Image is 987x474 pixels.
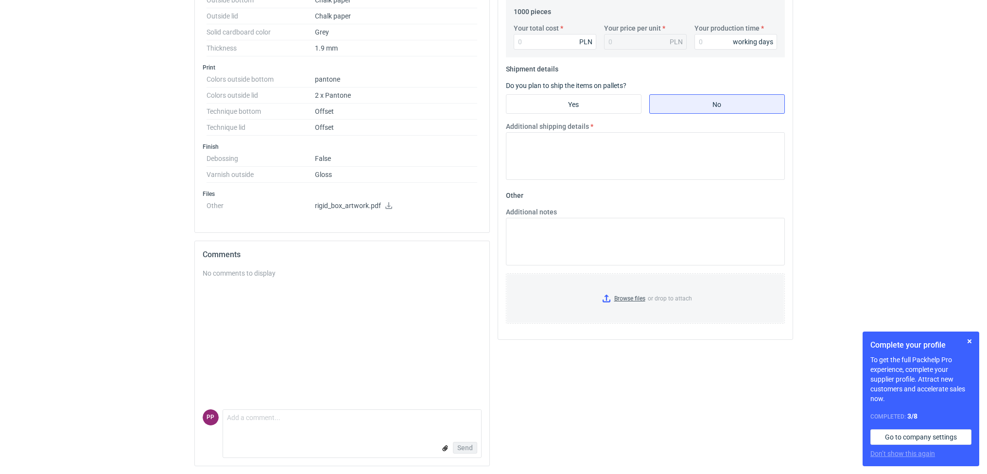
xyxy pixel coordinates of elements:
strong: 3 / 8 [907,412,918,420]
legend: Shipment details [506,61,558,73]
span: Send [457,444,473,451]
dd: pantone [315,71,478,88]
label: Do you plan to ship the items on pallets? [506,82,626,89]
figcaption: PP [203,409,219,425]
div: PLN [670,37,683,47]
label: Additional shipping details [506,122,589,131]
dd: 1.9 mm [315,40,478,56]
label: Your production time [694,23,760,33]
dd: Grey [315,24,478,40]
input: 0 [514,34,596,50]
dd: 2 x Pantone [315,88,478,104]
dt: Technique bottom [207,104,315,120]
dt: Colors outside bottom [207,71,315,88]
h3: Files [203,190,482,198]
label: Yes [506,94,641,114]
dt: Outside lid [207,8,315,24]
h3: Finish [203,143,482,151]
dd: Gloss [315,167,478,183]
dt: Colors outside lid [207,88,315,104]
h2: Comments [203,249,482,261]
div: Paulina Pander [203,409,219,425]
dt: Varnish outside [207,167,315,183]
label: Your total cost [514,23,559,33]
label: Additional notes [506,207,557,217]
p: rigid_box_artwork.pdf [315,202,478,211]
div: PLN [579,37,592,47]
label: Your price per unit [604,23,661,33]
legend: 1000 pieces [514,4,551,16]
dd: False [315,151,478,167]
input: 0 [694,34,777,50]
button: Don’t show this again [870,449,935,458]
dd: Offset [315,104,478,120]
dt: Solid cardboard color [207,24,315,40]
dd: Offset [315,120,478,136]
button: Skip for now [964,335,975,347]
a: Go to company settings [870,429,971,445]
label: or drop to attach [506,274,784,323]
div: No comments to display [203,268,482,278]
h1: Complete your profile [870,339,971,351]
dd: Chalk paper [315,8,478,24]
label: No [649,94,785,114]
dt: Thickness [207,40,315,56]
dt: Debossing [207,151,315,167]
dt: Technique lid [207,120,315,136]
legend: Other [506,188,523,199]
h3: Print [203,64,482,71]
button: Send [453,442,477,454]
dt: Other [207,198,315,217]
div: Completed: [870,411,971,421]
div: working days [733,37,773,47]
p: To get the full Packhelp Pro experience, complete your supplier profile. Attract new customers an... [870,355,971,404]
